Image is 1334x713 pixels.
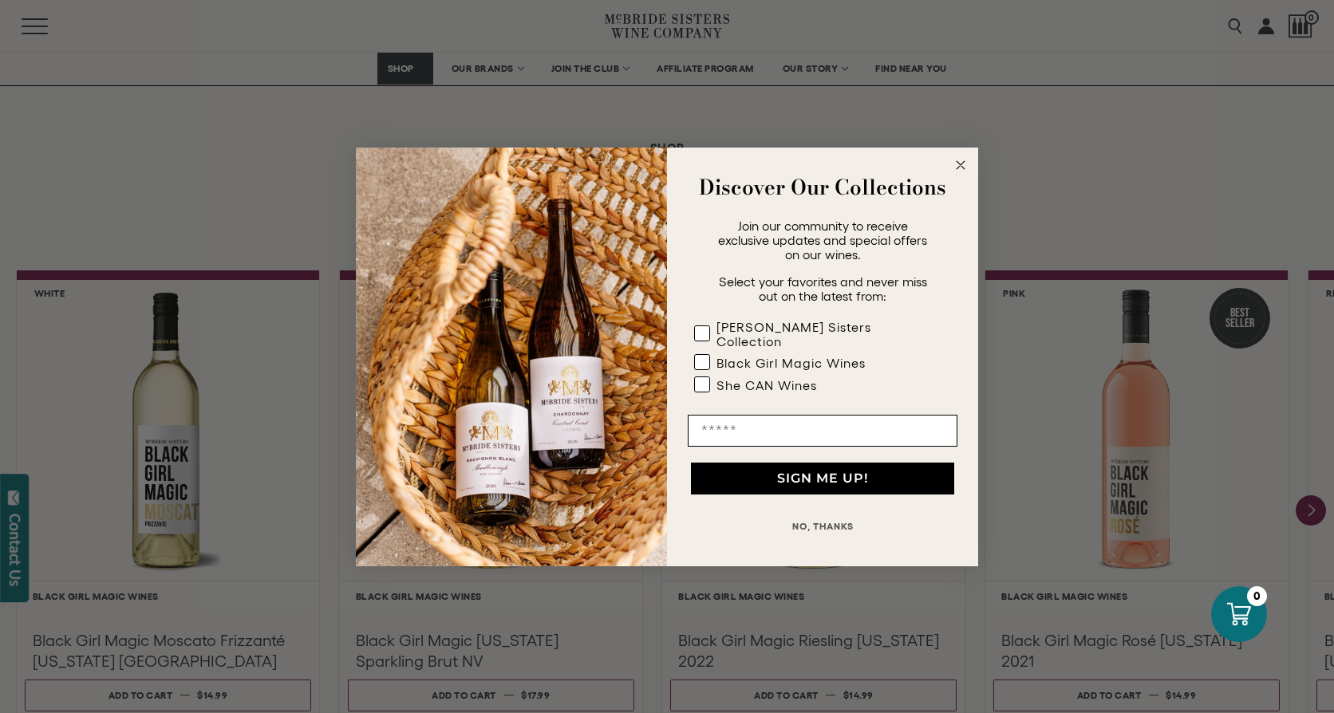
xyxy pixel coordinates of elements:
div: 0 [1247,586,1267,606]
strong: Discover Our Collections [699,171,946,203]
button: Close dialog [951,156,970,175]
button: SIGN ME UP! [691,463,954,494]
img: 42653730-7e35-4af7-a99d-12bf478283cf.jpeg [356,148,667,566]
input: Email [688,415,957,447]
div: [PERSON_NAME] Sisters Collection [716,320,926,349]
span: Select your favorites and never miss out on the latest from: [719,274,927,303]
button: NO, THANKS [688,510,957,542]
span: Join our community to receive exclusive updates and special offers on our wines. [718,219,927,262]
div: Black Girl Magic Wines [716,356,866,370]
div: She CAN Wines [716,378,817,392]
